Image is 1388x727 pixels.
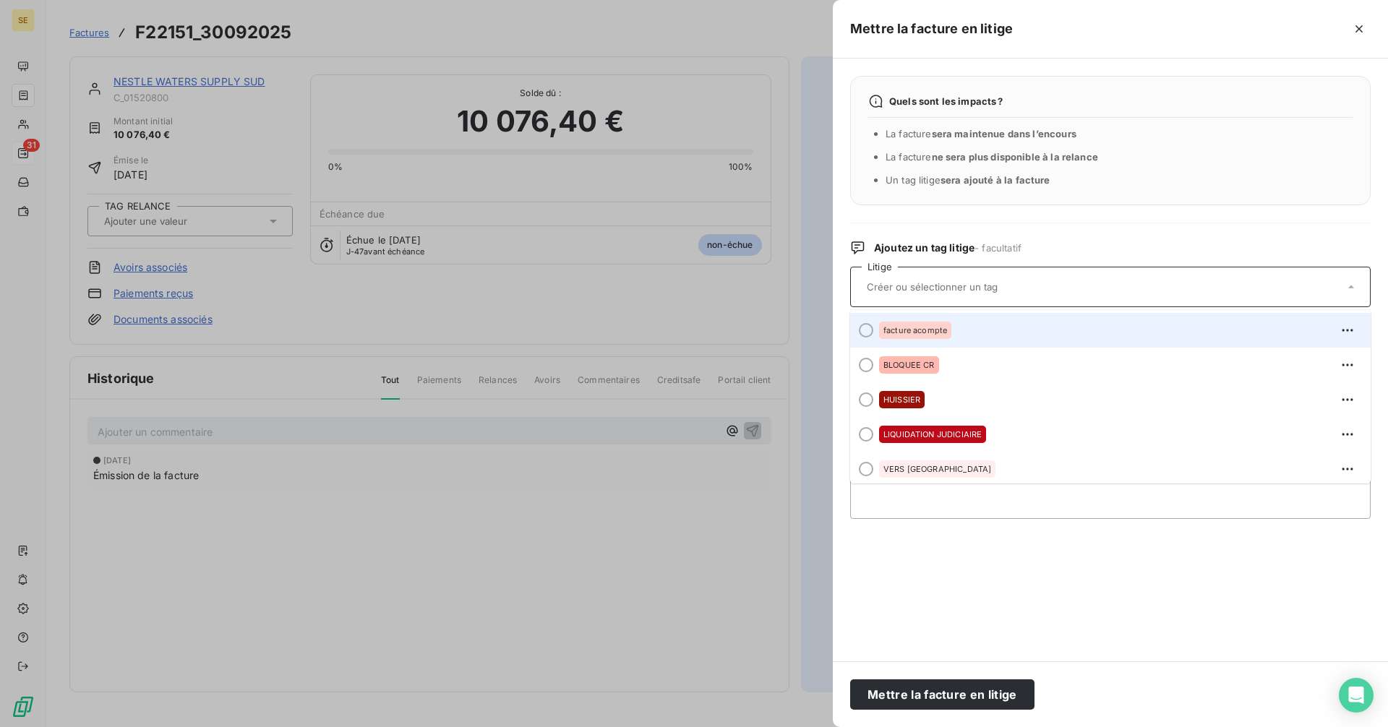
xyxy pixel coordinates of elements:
span: HUISSIER [883,395,920,404]
span: LIQUIDATION JUDICIAIRE [883,430,982,439]
input: Créer ou sélectionner un tag [865,280,1076,293]
h5: Mettre la facture en litige [850,19,1013,39]
span: Un tag litige [886,174,1050,186]
span: Ajoutez un tag litige [874,241,1021,255]
span: - facultatif [974,242,1021,254]
span: sera ajouté à la facture [941,174,1050,186]
span: VERS [GEOGRAPHIC_DATA] [883,465,991,473]
span: facture acompte [883,326,947,335]
span: ne sera plus disponible à la relance [932,151,1098,163]
span: La facture [886,128,1076,139]
button: Mettre la facture en litige [850,679,1034,710]
div: Open Intercom Messenger [1339,678,1374,713]
span: La facture [886,151,1098,163]
span: sera maintenue dans l’encours [932,128,1076,139]
span: BLOQUEE CR [883,361,935,369]
span: Quels sont les impacts ? [889,95,1003,107]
